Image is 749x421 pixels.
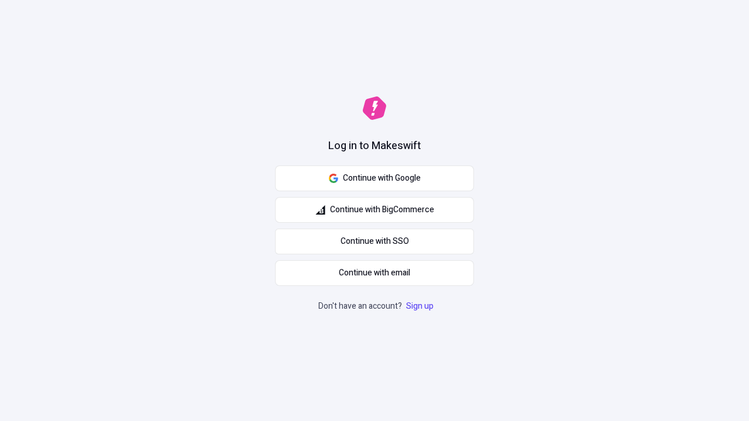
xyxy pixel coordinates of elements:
span: Continue with BigCommerce [330,203,434,216]
p: Don't have an account? [318,300,436,313]
h1: Log in to Makeswift [328,139,421,154]
button: Continue with email [275,260,474,286]
a: Continue with SSO [275,229,474,254]
span: Continue with Google [343,172,421,185]
button: Continue with Google [275,165,474,191]
a: Sign up [404,300,436,312]
span: Continue with email [339,267,410,279]
button: Continue with BigCommerce [275,197,474,223]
